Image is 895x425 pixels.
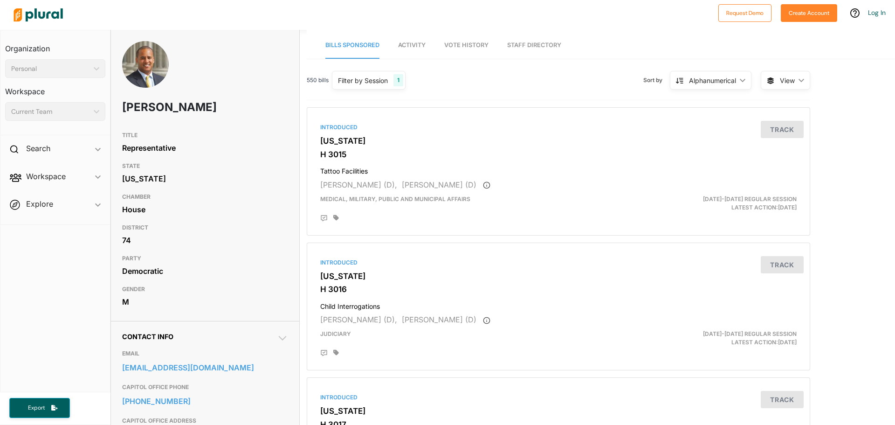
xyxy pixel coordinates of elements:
button: Track [761,391,804,408]
h3: H 3016 [320,285,797,294]
div: Add Position Statement [320,349,328,357]
div: Add tags [333,215,339,221]
button: Create Account [781,4,837,22]
div: Filter by Session [338,76,388,85]
span: Judiciary [320,330,351,337]
span: 550 bills [307,76,329,84]
div: Personal [11,64,90,74]
a: Activity [398,32,426,59]
a: Bills Sponsored [325,32,379,59]
a: Create Account [781,7,837,17]
button: Track [761,121,804,138]
a: Request Demo [718,7,771,17]
div: Introduced [320,258,797,267]
span: Sort by [643,76,670,84]
h2: Search [26,143,50,153]
button: Request Demo [718,4,771,22]
h3: TITLE [122,130,288,141]
a: [EMAIL_ADDRESS][DOMAIN_NAME] [122,361,288,375]
a: [PHONE_NUMBER] [122,394,288,408]
span: [PERSON_NAME] (D), [320,315,397,324]
div: Introduced [320,393,797,402]
div: Alphanumerical [689,76,736,85]
h3: CHAMBER [122,191,288,202]
div: 1 [393,74,403,86]
div: Add Position Statement [320,215,328,222]
h3: Organization [5,35,105,56]
span: Bills Sponsored [325,42,379,49]
h3: PARTY [122,253,288,264]
div: Current Team [11,107,90,117]
h4: Child Interrogations [320,298,797,311]
div: House [122,202,288,216]
span: [DATE]-[DATE] Regular Session [703,195,797,202]
div: Latest Action: [DATE] [640,330,804,347]
div: [US_STATE] [122,172,288,186]
div: Introduced [320,123,797,132]
span: Contact Info [122,333,173,341]
h1: [PERSON_NAME] [122,93,221,121]
span: Medical, Military, Public and Municipal Affairs [320,195,470,202]
div: Add tags [333,349,339,356]
span: Export [21,404,51,412]
div: Representative [122,141,288,155]
button: Track [761,256,804,273]
h3: [US_STATE] [320,272,797,281]
span: Vote History [444,42,489,49]
div: 74 [122,233,288,247]
div: M [122,295,288,309]
div: Democratic [122,264,288,278]
span: [PERSON_NAME] (D) [402,180,476,189]
span: View [780,76,795,85]
h3: GENDER [122,284,288,295]
div: Latest Action: [DATE] [640,195,804,212]
h3: Workspace [5,78,105,98]
h3: [US_STATE] [320,406,797,416]
h3: STATE [122,160,288,172]
a: Log In [868,8,886,17]
h3: DISTRICT [122,222,288,233]
h3: EMAIL [122,348,288,359]
a: Vote History [444,32,489,59]
a: Staff Directory [507,32,561,59]
span: Activity [398,42,426,49]
h3: [US_STATE] [320,136,797,146]
h3: CAPITOL OFFICE PHONE [122,382,288,393]
button: Export [9,398,70,418]
span: [PERSON_NAME] (D), [320,180,397,189]
span: [PERSON_NAME] (D) [402,315,476,324]
h3: H 3015 [320,150,797,159]
span: [DATE]-[DATE] Regular Session [703,330,797,337]
h4: Tattoo Facilities [320,163,797,175]
img: Headshot of Todd Rutherford [122,41,169,101]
